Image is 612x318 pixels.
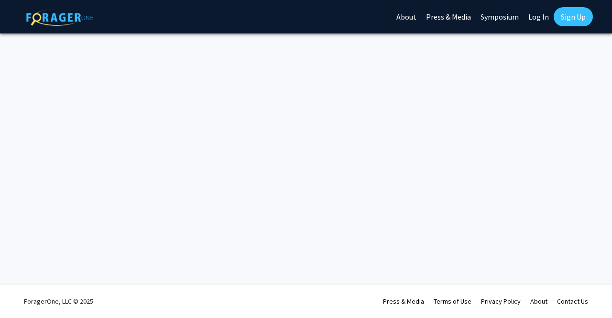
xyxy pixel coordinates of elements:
a: Press & Media [383,297,424,306]
div: ForagerOne, LLC © 2025 [24,285,93,318]
a: Privacy Policy [481,297,521,306]
a: Terms of Use [434,297,471,306]
a: About [530,297,547,306]
img: ForagerOne Logo [26,9,93,26]
a: Sign Up [554,7,593,26]
a: Contact Us [557,297,588,306]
